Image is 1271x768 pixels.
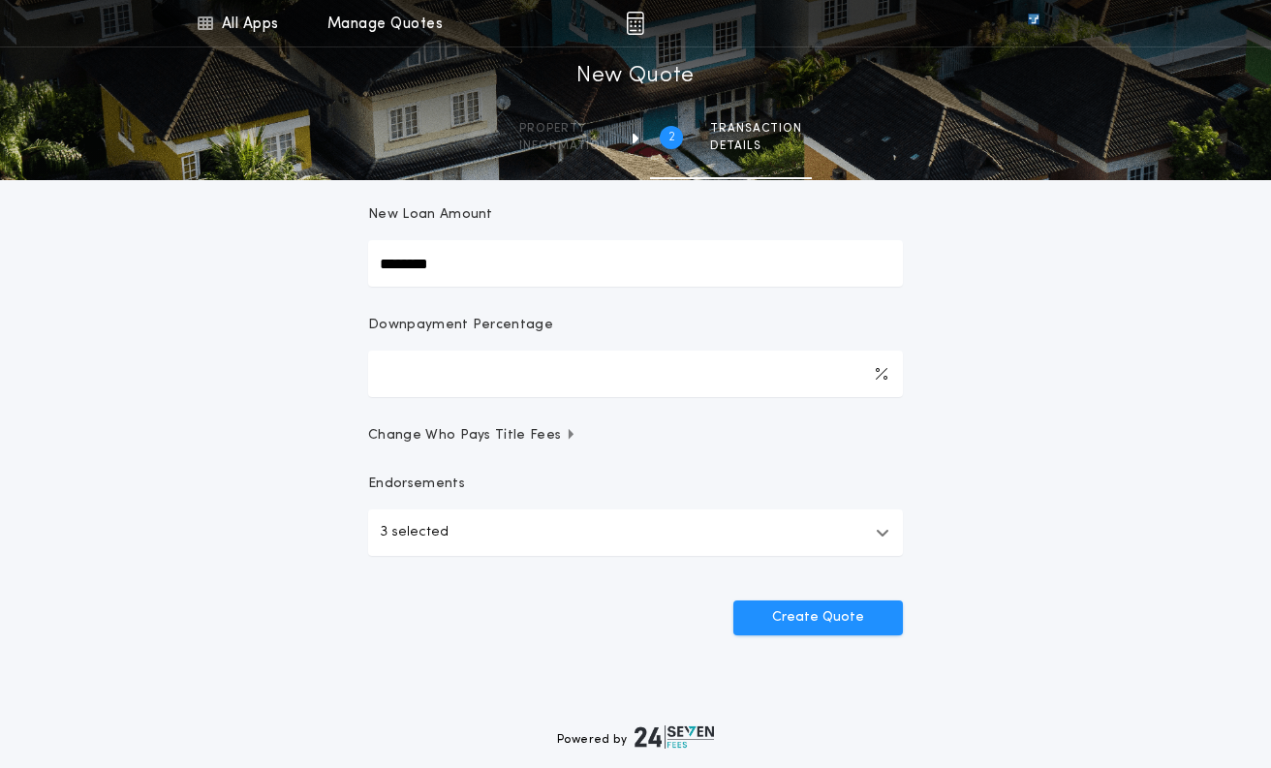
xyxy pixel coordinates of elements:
div: Powered by [557,725,714,749]
span: Property [519,121,609,137]
p: Downpayment Percentage [368,316,553,335]
button: 3 selected [368,509,903,556]
span: Change Who Pays Title Fees [368,426,576,445]
img: vs-icon [993,14,1074,33]
button: Change Who Pays Title Fees [368,426,903,445]
input: Downpayment Percentage [368,351,903,397]
button: Create Quote [733,600,903,635]
img: logo [635,725,714,749]
span: information [519,138,609,154]
p: 3 selected [380,521,449,544]
h1: New Quote [576,61,695,92]
p: Endorsements [368,475,903,494]
span: details [710,138,802,154]
span: Transaction [710,121,802,137]
img: img [626,12,644,35]
p: New Loan Amount [368,205,493,225]
h2: 2 [668,130,675,145]
input: New Loan Amount [368,240,903,287]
